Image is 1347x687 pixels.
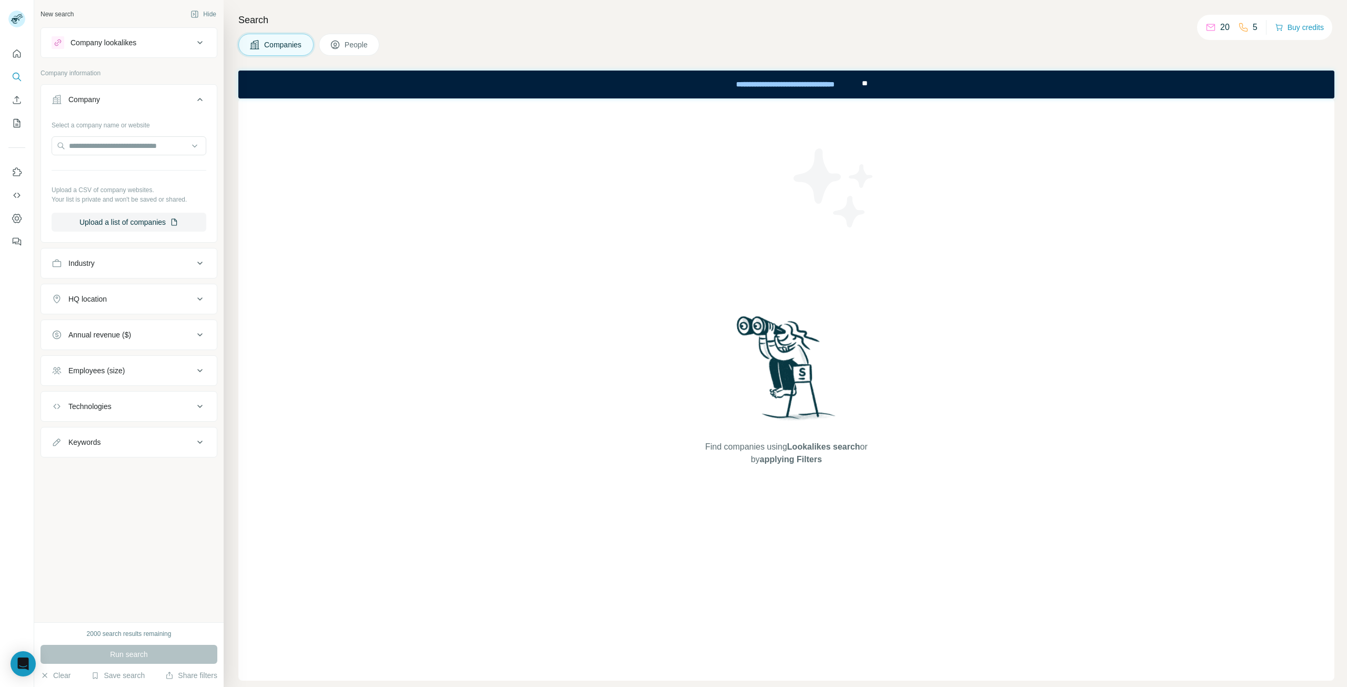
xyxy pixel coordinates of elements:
[41,286,217,312] button: HQ location
[8,91,25,109] button: Enrich CSV
[52,213,206,232] button: Upload a list of companies
[238,13,1334,27] h4: Search
[264,39,303,50] span: Companies
[91,670,145,681] button: Save search
[345,39,369,50] span: People
[165,670,217,681] button: Share filters
[11,651,36,676] div: Open Intercom Messenger
[68,401,112,412] div: Technologies
[1275,20,1324,35] button: Buy credits
[41,30,217,55] button: Company lookalikes
[8,67,25,86] button: Search
[68,294,107,304] div: HQ location
[52,185,206,195] p: Upload a CSV of company websites.
[41,87,217,116] button: Company
[702,441,870,466] span: Find companies using or by
[41,68,217,78] p: Company information
[68,258,95,268] div: Industry
[41,322,217,347] button: Annual revenue ($)
[1253,21,1258,34] p: 5
[8,114,25,133] button: My lists
[732,313,841,431] img: Surfe Illustration - Woman searching with binoculars
[41,430,217,455] button: Keywords
[68,330,131,340] div: Annual revenue ($)
[8,163,25,182] button: Use Surfe on LinkedIn
[8,232,25,251] button: Feedback
[41,670,71,681] button: Clear
[52,116,206,130] div: Select a company name or website
[68,437,100,447] div: Keywords
[8,44,25,63] button: Quick start
[183,6,224,22] button: Hide
[41,358,217,383] button: Employees (size)
[41,9,74,19] div: New search
[52,195,206,204] p: Your list is private and won't be saved or shared.
[71,37,136,48] div: Company lookalikes
[1220,21,1230,34] p: 20
[68,94,100,105] div: Company
[787,442,860,451] span: Lookalikes search
[8,186,25,205] button: Use Surfe API
[41,251,217,276] button: Industry
[760,455,822,464] span: applying Filters
[238,71,1334,98] iframe: Banner
[787,141,881,235] img: Surfe Illustration - Stars
[41,394,217,419] button: Technologies
[87,629,172,639] div: 2000 search results remaining
[68,365,125,376] div: Employees (size)
[8,209,25,228] button: Dashboard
